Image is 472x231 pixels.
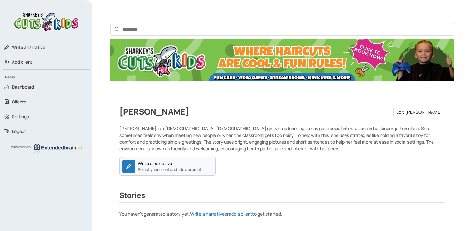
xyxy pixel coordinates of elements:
[119,191,445,203] h3: Stories
[119,157,216,176] a: Write a narrativeSelect your client and add a prompt
[12,59,32,65] span: Add client
[12,84,34,90] span: Dashboard
[34,144,82,153] img: logo
[138,167,201,173] small: Select your client and add a prompt
[12,113,29,120] span: Settings
[393,107,445,117] a: Edit [PERSON_NAME]
[119,210,445,217] p: You haven't generated a story yet. or to get started.
[119,107,445,117] div: [PERSON_NAME]
[110,39,454,81] img: Ad Banner
[119,125,445,152] p: [PERSON_NAME] is a [DEMOGRAPHIC_DATA] [DEMOGRAPHIC_DATA] girl who is learning to navigate social ...
[12,128,26,135] span: Logout
[13,10,80,32] img: logo
[229,211,254,217] a: add a client
[138,160,172,167] div: Write a narrative
[12,44,45,50] span: narrative
[12,99,26,105] span: Clients
[12,44,27,50] span: Write a
[190,211,224,217] a: Write a narrative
